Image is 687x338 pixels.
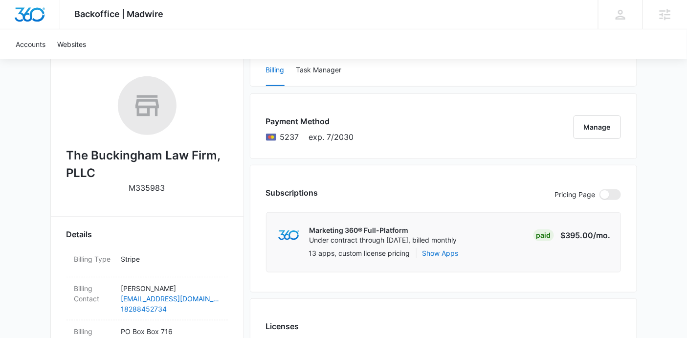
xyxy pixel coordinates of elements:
[66,277,228,320] div: Billing Contact[PERSON_NAME][EMAIL_ADDRESS][DOMAIN_NAME]18288452734
[555,189,596,200] p: Pricing Page
[129,182,165,194] p: M335983
[574,115,621,139] button: Manage
[310,235,457,245] p: Under contract through [DATE], billed monthly
[66,248,228,277] div: Billing TypeStripe
[278,230,299,241] img: marketing360Logo
[66,147,228,182] h2: The Buckingham Law Firm, PLLC
[422,248,459,258] button: Show Apps
[75,9,164,19] span: Backoffice | Madwire
[296,55,342,86] button: Task Manager
[121,254,220,264] p: Stripe
[121,283,220,293] p: [PERSON_NAME]
[280,131,299,143] span: Mastercard ending with
[309,248,410,258] p: 13 apps, custom license pricing
[266,55,285,86] button: Billing
[51,29,92,59] a: Websites
[66,228,92,240] span: Details
[10,29,51,59] a: Accounts
[266,115,354,127] h3: Payment Method
[266,187,318,199] h3: Subscriptions
[121,304,220,314] a: 18288452734
[310,225,457,235] p: Marketing 360® Full-Platform
[594,230,611,240] span: /mo.
[266,320,333,332] h3: Licenses
[74,254,113,264] dt: Billing Type
[74,283,113,304] dt: Billing Contact
[561,229,611,241] p: $395.00
[309,131,354,143] span: exp. 7/2030
[533,229,554,241] div: Paid
[121,293,220,304] a: [EMAIL_ADDRESS][DOMAIN_NAME]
